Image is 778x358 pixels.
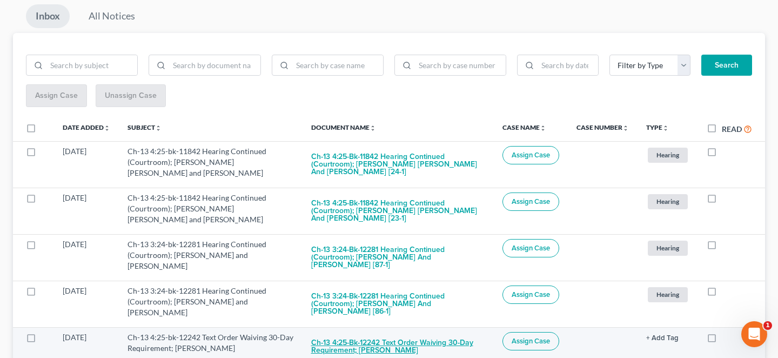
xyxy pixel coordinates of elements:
a: Hearing [646,286,689,303]
span: Assign Case [512,244,550,253]
button: + Add Tag [646,335,679,342]
span: Hearing [648,194,688,209]
span: Hearing [648,241,688,255]
a: + Add Tag [646,332,689,343]
td: [DATE] [54,281,119,327]
td: Ch-13 4:25-bk-11842 Hearing Continued (Courtroom); [PERSON_NAME] [PERSON_NAME] and [PERSON_NAME] [119,141,303,188]
input: Search by subject [46,55,137,76]
button: Ch-13 4:25-bk-11842 Hearing Continued (Courtroom); [PERSON_NAME] [PERSON_NAME] and [PERSON_NAME] ... [311,146,485,183]
button: Ch-13 3:24-bk-12281 Hearing Continued (Courtroom); [PERSON_NAME] and [PERSON_NAME] [87-1] [311,239,485,276]
a: Hearing [646,193,689,210]
td: Ch-13 3:24-bk-12281 Hearing Continued (Courtroom); [PERSON_NAME] and [PERSON_NAME] [119,234,303,281]
a: Inbox [26,4,70,28]
button: Assign Case [502,286,559,304]
button: Search [701,55,752,76]
button: Assign Case [502,146,559,164]
a: Hearing [646,146,689,164]
button: Assign Case [502,239,559,257]
span: Assign Case [512,337,550,346]
td: [DATE] [54,234,119,281]
span: Hearing [648,148,688,162]
button: Ch-13 3:24-bk-12281 Hearing Continued (Courtroom); [PERSON_NAME] and [PERSON_NAME] [86-1] [311,286,485,322]
i: unfold_more [622,125,629,131]
a: Document Nameunfold_more [311,123,376,131]
a: Typeunfold_more [646,123,669,131]
td: Ch-13 3:24-bk-12281 Hearing Continued (Courtroom); [PERSON_NAME] and [PERSON_NAME] [119,281,303,327]
button: Assign Case [502,332,559,350]
iframe: Intercom live chat [741,321,767,347]
span: Assign Case [512,290,550,299]
i: unfold_more [370,125,376,131]
td: [DATE] [54,188,119,234]
td: [DATE] [54,141,119,188]
span: 1 [763,321,772,330]
i: unfold_more [104,125,110,131]
i: unfold_more [662,125,669,131]
i: unfold_more [155,125,162,131]
a: Case Nameunfold_more [502,123,546,131]
td: Ch-13 4:25-bk-11842 Hearing Continued (Courtroom); [PERSON_NAME] [PERSON_NAME] and [PERSON_NAME] [119,188,303,234]
label: Read [722,123,742,135]
input: Search by case name [292,55,383,76]
span: Hearing [648,287,688,302]
a: Case Numberunfold_more [576,123,629,131]
button: Ch-13 4:25-bk-11842 Hearing Continued (Courtroom); [PERSON_NAME] [PERSON_NAME] and [PERSON_NAME] ... [311,193,485,229]
a: Hearing [646,239,689,257]
a: All Notices [79,4,145,28]
input: Search by case number [415,55,506,76]
span: Assign Case [512,197,550,206]
input: Search by document name [169,55,260,76]
button: Assign Case [502,193,559,211]
a: Date Addedunfold_more [63,123,110,131]
a: Subjectunfold_more [128,123,162,131]
input: Search by date [538,55,598,76]
span: Assign Case [512,151,550,160]
i: unfold_more [540,125,546,131]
